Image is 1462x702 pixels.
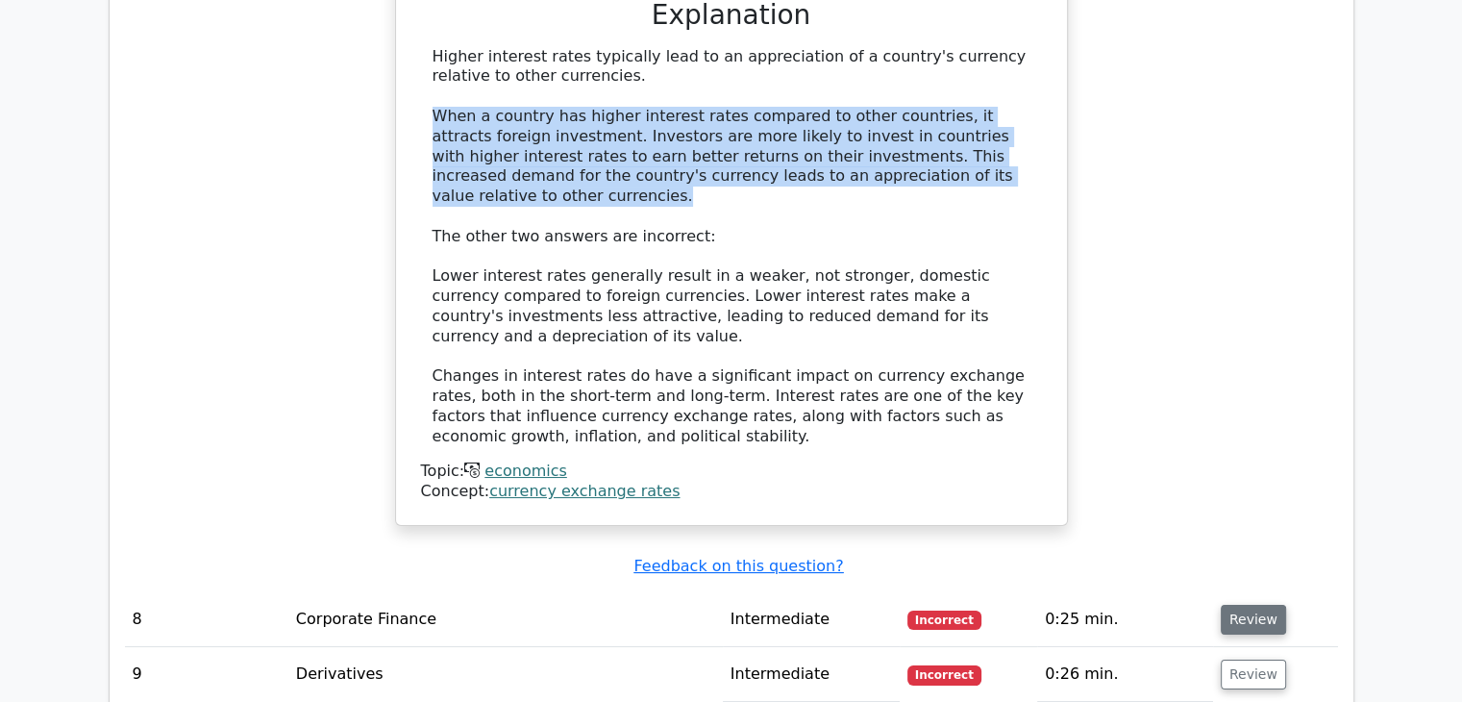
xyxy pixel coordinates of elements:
[288,647,723,702] td: Derivatives
[125,592,288,647] td: 8
[421,462,1042,482] div: Topic:
[125,647,288,702] td: 9
[1037,592,1213,647] td: 0:25 min.
[1221,660,1286,689] button: Review
[723,592,900,647] td: Intermediate
[1221,605,1286,635] button: Review
[288,592,723,647] td: Corporate Finance
[433,47,1030,447] div: Higher interest rates typically lead to an appreciation of a country's currency relative to other...
[633,557,843,575] a: Feedback on this question?
[1037,647,1213,702] td: 0:26 min.
[489,482,680,500] a: currency exchange rates
[484,462,567,480] a: economics
[421,482,1042,502] div: Concept:
[907,611,981,630] span: Incorrect
[907,665,981,685] span: Incorrect
[723,647,900,702] td: Intermediate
